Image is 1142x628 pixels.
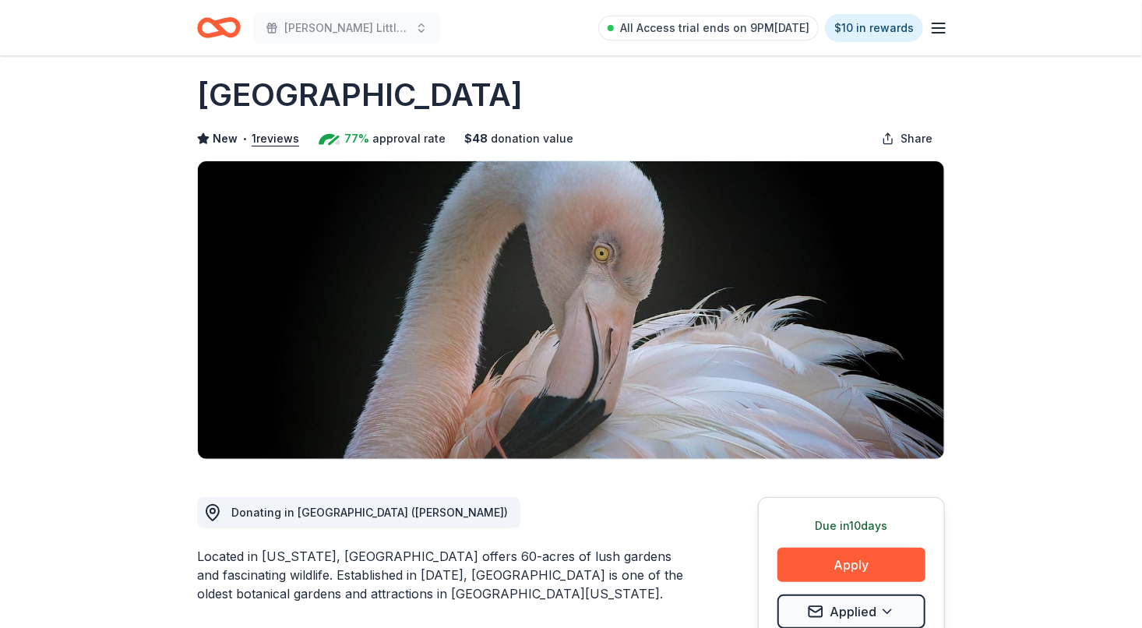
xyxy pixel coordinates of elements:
[252,129,299,148] button: 1reviews
[213,129,238,148] span: New
[491,129,573,148] span: donation value
[242,132,248,145] span: •
[869,123,945,154] button: Share
[231,506,508,519] span: Donating in [GEOGRAPHIC_DATA] ([PERSON_NAME])
[901,129,932,148] span: Share
[777,517,925,535] div: Due in 10 days
[825,14,923,42] a: $10 in rewards
[253,12,440,44] button: [PERSON_NAME] Little Angels Holiday Baskets
[372,129,446,148] span: approval rate
[197,547,683,603] div: Located in [US_STATE], [GEOGRAPHIC_DATA] offers 60-acres of lush gardens and fascinating wildlife...
[777,548,925,582] button: Apply
[464,129,488,148] span: $ 48
[197,9,241,46] a: Home
[284,19,409,37] span: [PERSON_NAME] Little Angels Holiday Baskets
[598,16,819,41] a: All Access trial ends on 9PM[DATE]
[344,129,369,148] span: 77%
[197,73,523,117] h1: [GEOGRAPHIC_DATA]
[198,161,944,459] img: Image for Flamingo Gardens
[620,19,809,37] span: All Access trial ends on 9PM[DATE]
[830,602,876,622] span: Applied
